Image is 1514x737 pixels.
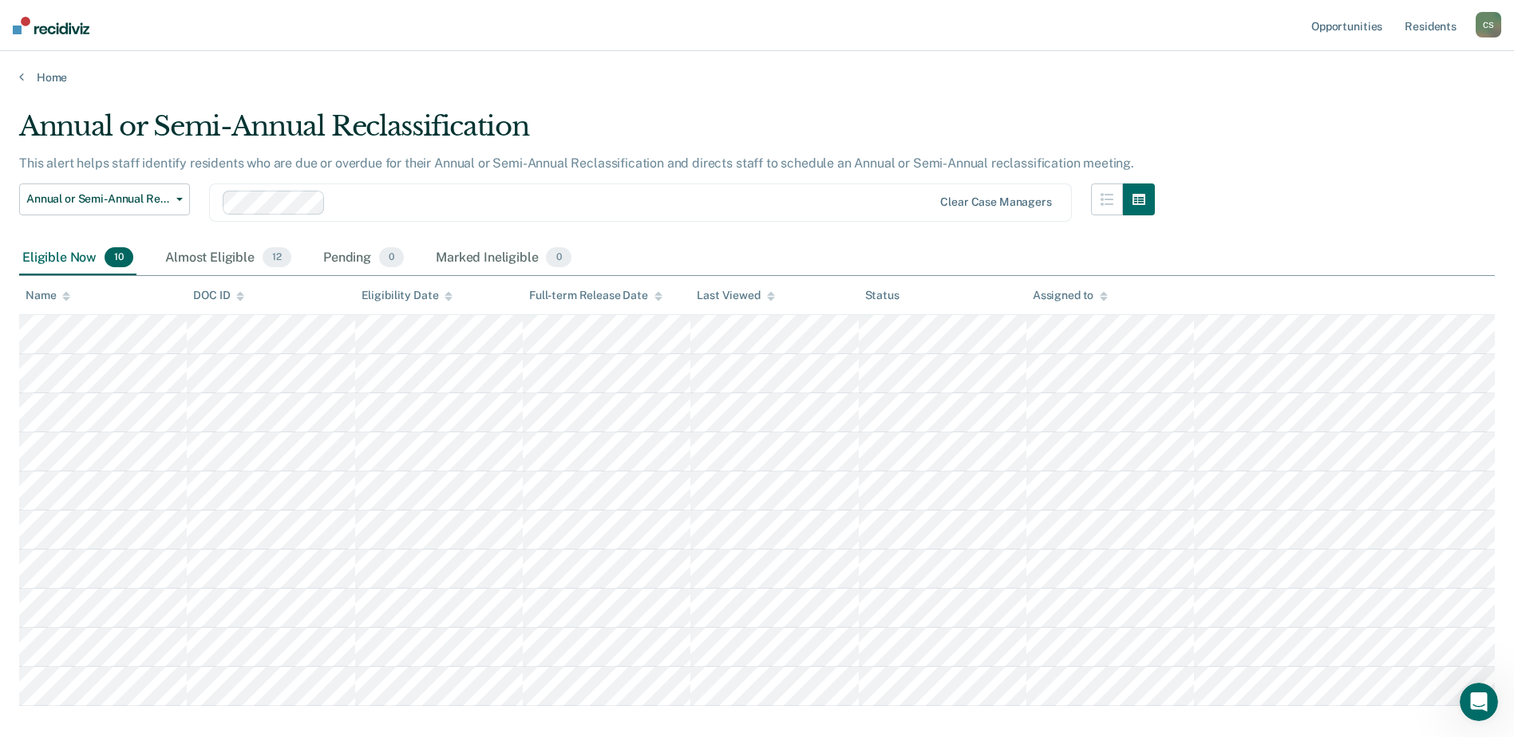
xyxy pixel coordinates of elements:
iframe: Intercom live chat [1460,683,1498,721]
div: Status [865,289,899,302]
div: Clear case managers [940,195,1051,209]
div: Assigned to [1033,289,1108,302]
img: Recidiviz [13,17,89,34]
span: 0 [379,247,404,268]
div: Pending0 [320,241,407,276]
div: Full-term Release Date [529,289,662,302]
button: CS [1476,12,1501,37]
div: C S [1476,12,1501,37]
span: 10 [105,247,133,268]
div: Almost Eligible12 [162,241,294,276]
span: 12 [263,247,291,268]
button: Annual or Semi-Annual Reclassification [19,183,190,215]
a: Home [19,70,1495,85]
span: Annual or Semi-Annual Reclassification [26,192,170,206]
div: DOC ID [193,289,244,302]
div: Marked Ineligible0 [433,241,575,276]
div: Eligibility Date [362,289,453,302]
div: Annual or Semi-Annual Reclassification [19,110,1155,156]
div: Last Viewed [697,289,774,302]
div: Name [26,289,70,302]
p: This alert helps staff identify residents who are due or overdue for their Annual or Semi-Annual ... [19,156,1134,171]
div: Eligible Now10 [19,241,136,276]
span: 0 [546,247,571,268]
